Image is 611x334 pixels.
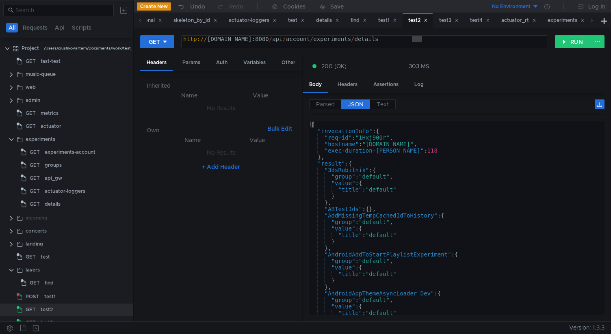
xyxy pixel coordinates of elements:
div: No Environment [492,3,531,11]
div: Save [330,4,344,9]
span: POST [26,291,39,303]
button: RUN [555,35,591,48]
div: /Users/glushkovartem/Documents/work/test_mace/Project [44,42,159,54]
h6: Inherited [147,81,295,91]
div: experiments [548,16,585,25]
div: test1 [44,291,56,303]
th: Name [160,135,225,145]
button: All [6,23,18,32]
button: Requests [20,23,50,32]
span: GET [30,198,40,210]
h6: Own [147,125,264,135]
div: test2 [41,304,53,316]
span: GET [26,107,36,119]
button: Create New [137,2,171,11]
span: Parsed [316,101,335,108]
div: music-queue [26,68,56,80]
span: GET [26,251,36,263]
div: details [316,16,339,25]
span: Text [377,101,389,108]
span: GET [30,159,40,171]
th: Value [225,135,289,145]
div: landing [26,238,43,250]
span: GET [26,317,36,329]
span: GET [26,304,36,316]
nz-embed-empty: No Results [207,149,236,156]
div: find [351,16,367,25]
button: Undo [171,0,211,13]
div: Project [22,42,39,54]
span: GET [26,120,36,132]
span: GET [30,172,40,184]
div: actuator-loggers [45,185,85,197]
div: concerts [26,225,47,237]
div: Auth [210,55,234,70]
div: Log In [588,2,605,11]
div: Assertions [367,77,405,92]
div: web [26,81,36,93]
span: GET [30,277,40,289]
th: Name [153,91,225,100]
div: Undo [190,2,205,11]
div: test3 [439,16,459,25]
div: GET [149,37,160,46]
span: GET [30,185,40,197]
button: Redo [211,0,249,13]
div: test4 [470,16,490,25]
div: groups [45,159,62,171]
button: GET [140,35,174,48]
div: actuator-loggers [229,16,277,25]
div: skeleton_by_id [173,16,217,25]
div: Other [275,55,302,70]
div: Log [408,77,430,92]
button: Bulk Edit [264,124,295,134]
nz-embed-empty: No Results [207,104,236,112]
button: Scripts [69,23,94,32]
span: Version: 1.3.3 [569,322,604,334]
div: layers [26,264,40,276]
span: GET [26,55,36,67]
input: Search... [15,6,109,15]
div: Headers [331,77,364,92]
span: JSON [348,101,364,108]
div: details [45,198,61,210]
div: api_gw [45,172,62,184]
div: fast-test [41,55,61,67]
div: actuator [41,120,61,132]
div: Variables [237,55,272,70]
div: experiments-account [45,146,95,158]
div: test2 [408,16,428,25]
div: metrics [41,107,58,119]
th: Value [225,91,295,100]
div: actuator_rt [501,16,536,25]
div: test3 [41,317,53,329]
div: test [288,16,305,25]
div: Body [303,77,328,93]
div: test [41,251,50,263]
span: 200 (OK) [321,62,347,71]
div: 303 MS [409,62,429,70]
div: Headers [140,55,173,71]
button: + Add Header [199,162,243,172]
span: GET [30,146,40,158]
div: Redo [229,2,243,11]
div: Cookies [283,2,305,11]
div: Params [176,55,207,70]
div: find [45,277,54,289]
div: experiments [26,133,55,145]
div: admin [26,94,40,106]
div: test1 [378,16,397,25]
div: incoming [26,212,48,224]
button: Api [52,23,67,32]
